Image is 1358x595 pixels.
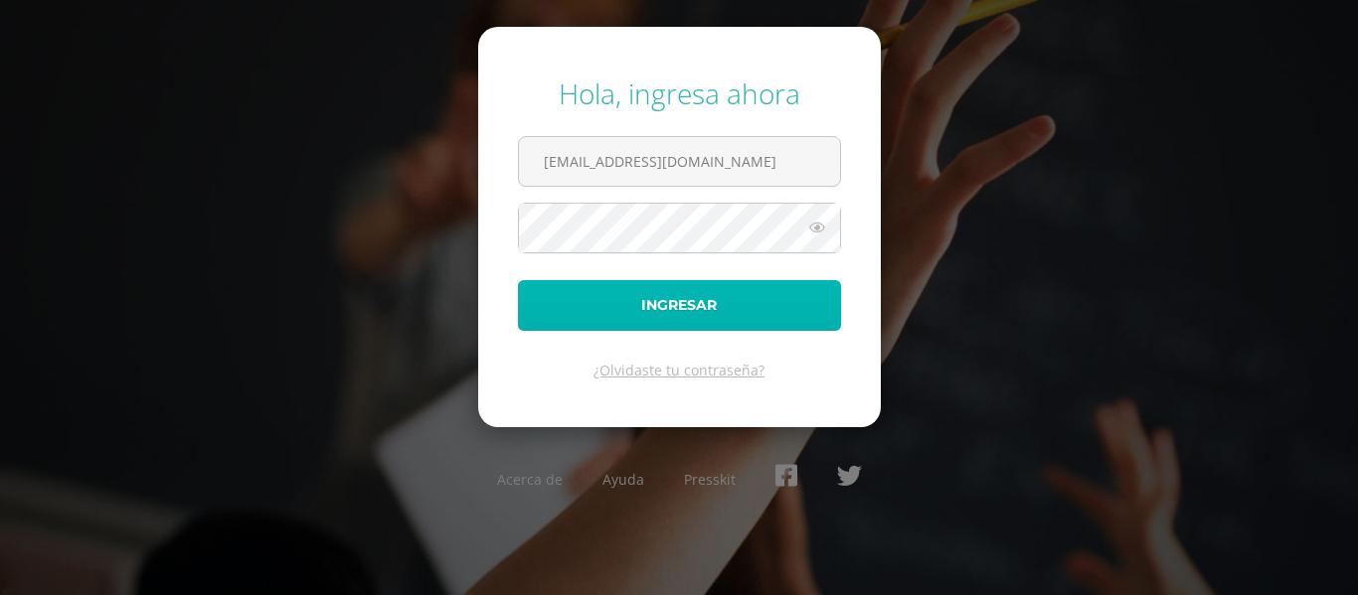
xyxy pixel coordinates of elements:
input: Correo electrónico o usuario [519,137,840,186]
button: Ingresar [518,280,841,331]
a: Ayuda [602,470,644,489]
div: Hola, ingresa ahora [518,74,841,112]
a: ¿Olvidaste tu contraseña? [594,361,764,379]
a: Presskit [684,470,736,489]
a: Acerca de [497,470,563,489]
